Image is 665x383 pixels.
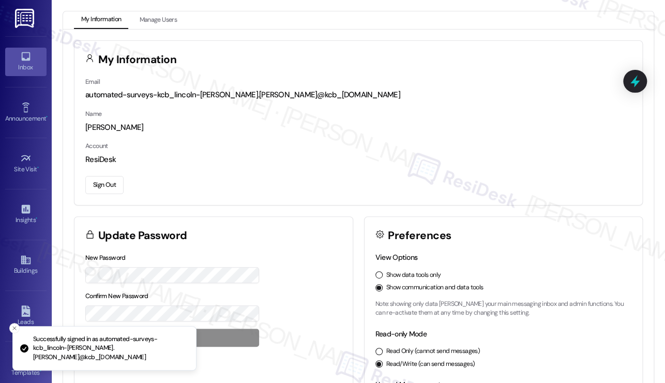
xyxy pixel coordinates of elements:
label: New Password [85,254,126,262]
label: Read/Write (can send messages) [386,360,475,369]
label: Confirm New Password [85,292,148,300]
button: Close toast [9,323,20,333]
h3: Preferences [388,230,451,241]
a: Buildings [5,251,47,279]
button: Sign Out [85,176,124,194]
label: Email [85,78,100,86]
label: Show communication and data tools [386,283,483,292]
label: Name [85,110,102,118]
span: • [36,215,37,222]
h3: Update Password [98,230,187,241]
span: • [46,113,48,121]
span: • [40,367,41,375]
p: Successfully signed in as automated-surveys-kcb_lincoln-[PERSON_NAME].[PERSON_NAME]@kcb_[DOMAIN_N... [33,335,188,362]
button: Manage Users [132,11,184,29]
div: [PERSON_NAME] [85,122,631,133]
label: View Options [375,253,418,262]
p: Note: showing only data [PERSON_NAME] your main messaging inbox and admin functions. You can re-a... [375,300,632,318]
a: Leads [5,302,47,330]
span: • [37,164,39,171]
div: automated-surveys-kcb_lincoln-[PERSON_NAME].[PERSON_NAME]@kcb_[DOMAIN_NAME] [85,90,631,100]
a: Site Visit • [5,150,47,178]
div: ResiDesk [85,154,631,165]
a: Inbox [5,48,47,76]
a: Templates • [5,353,47,381]
label: Read-only Mode [375,329,427,338]
img: ResiDesk Logo [15,9,36,28]
a: Insights • [5,200,47,228]
label: Read Only (cannot send messages) [386,347,480,356]
label: Show data tools only [386,271,441,280]
button: My Information [74,11,128,29]
h3: My Information [98,54,177,65]
label: Account [85,142,108,150]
